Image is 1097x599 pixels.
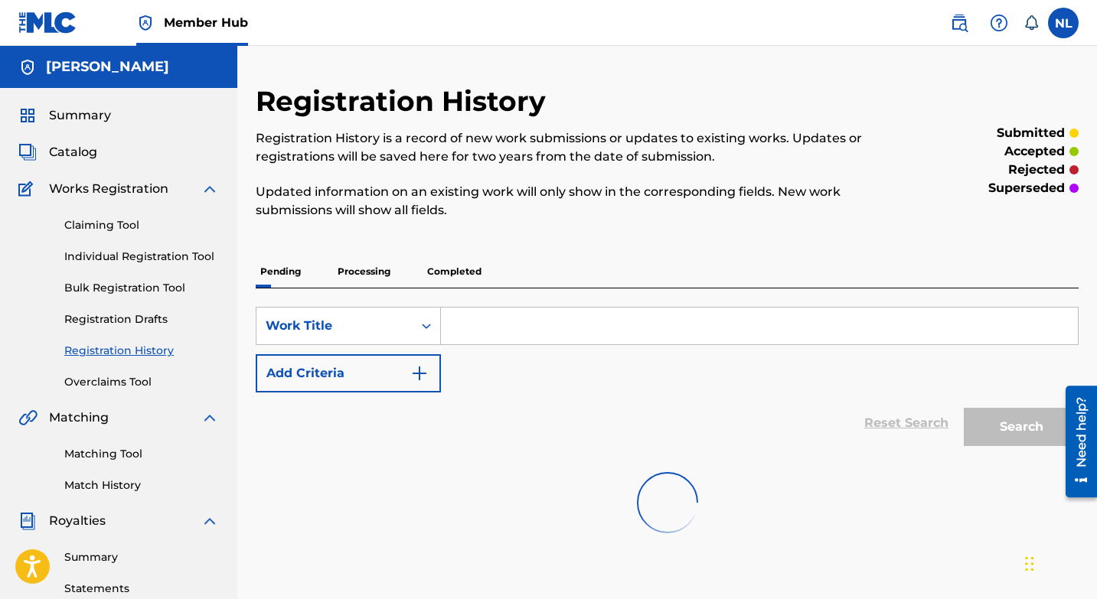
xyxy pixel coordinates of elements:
h2: Registration History [256,84,553,119]
a: Registration History [64,343,219,359]
a: CatalogCatalog [18,143,97,161]
a: Public Search [944,8,975,38]
span: Member Hub [164,14,248,31]
img: Summary [18,106,37,125]
iframe: Chat Widget [1020,526,1097,599]
img: preloader [626,462,708,544]
p: submitted [997,124,1065,142]
img: expand [201,180,219,198]
img: Top Rightsholder [136,14,155,32]
p: Processing [333,256,395,288]
img: Works Registration [18,180,38,198]
img: expand [201,409,219,427]
span: Works Registration [49,180,168,198]
a: Overclaims Tool [64,374,219,390]
a: Summary [64,549,219,565]
img: search [950,14,968,32]
img: Catalog [18,143,37,161]
p: superseded [988,179,1065,197]
div: Drag [1025,541,1034,587]
a: Statements [64,581,219,597]
iframe: Resource Center [1054,380,1097,503]
div: User Menu [1048,8,1079,38]
img: Accounts [18,58,37,77]
a: Matching Tool [64,446,219,462]
a: Match History [64,477,219,493]
span: Matching [49,409,109,427]
img: expand [201,512,219,530]
img: Matching [18,409,38,427]
p: Registration History is a record of new work submissions or updates to existing works. Updates or... [256,129,890,166]
img: Royalties [18,512,37,530]
p: Pending [256,256,305,288]
a: Bulk Registration Tool [64,280,219,296]
a: Individual Registration Tool [64,249,219,265]
p: Completed [423,256,486,288]
form: Search Form [256,307,1079,454]
p: Updated information on an existing work will only show in the corresponding fields. New work subm... [256,183,890,220]
a: SummarySummary [18,106,111,125]
div: Help [984,8,1014,38]
a: Registration Drafts [64,311,219,327]
p: accepted [1004,142,1065,161]
img: MLC Logo [18,11,77,34]
span: Summary [49,106,111,125]
button: Add Criteria [256,354,441,392]
a: Claiming Tool [64,217,219,233]
h5: Nishawn Lee [46,58,169,76]
img: help [990,14,1008,32]
span: Catalog [49,143,97,161]
p: rejected [1008,161,1065,179]
div: Notifications [1024,15,1039,31]
img: 9d2ae6d4665cec9f34b9.svg [410,364,429,383]
div: Work Title [266,317,403,335]
span: Royalties [49,512,106,530]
